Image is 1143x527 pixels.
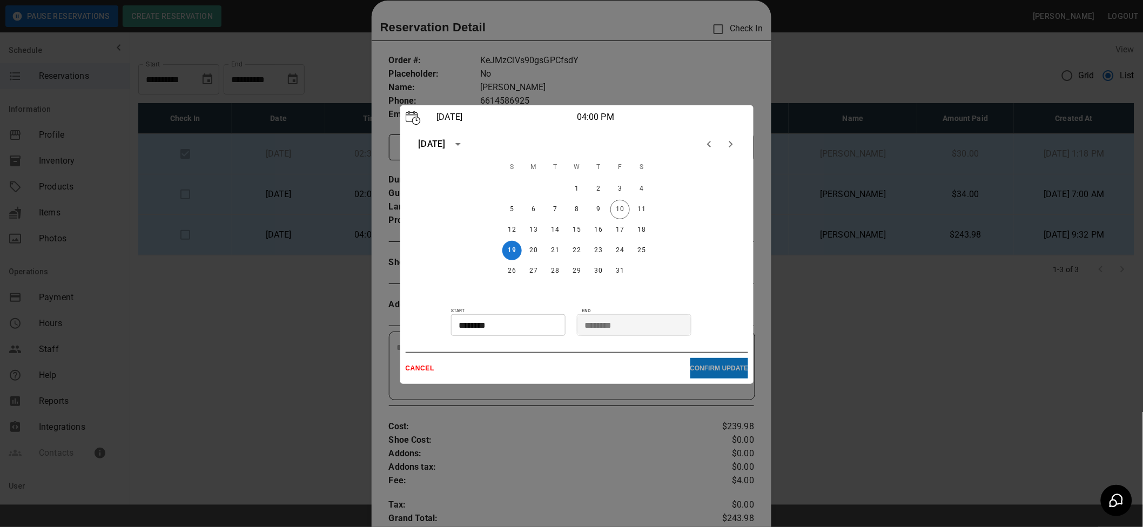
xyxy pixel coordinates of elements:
button: 26 [502,261,522,281]
p: CONFIRM UPDATE [690,364,749,372]
span: Friday [610,157,630,178]
span: Monday [524,157,543,178]
span: Tuesday [546,157,565,178]
p: [DATE] [434,111,576,124]
p: 04:00 PM [577,111,720,124]
button: 28 [546,261,565,281]
button: 27 [524,261,543,281]
button: 31 [610,261,630,281]
button: 5 [502,200,522,219]
button: 24 [610,241,630,260]
button: 21 [546,241,565,260]
button: Previous month [698,133,720,155]
button: 20 [524,241,543,260]
button: 8 [567,200,587,219]
button: 4 [632,179,651,199]
button: 1 [567,179,587,199]
button: 25 [632,241,651,260]
div: [DATE] [419,138,446,151]
button: Next month [720,133,742,155]
button: 22 [567,241,587,260]
p: START [451,308,577,314]
input: Choose time, selected time is 6:00 PM [577,314,684,336]
button: 9 [589,200,608,219]
input: Choose time, selected time is 4:00 PM [451,314,558,336]
button: 15 [567,220,587,240]
span: Thursday [589,157,608,178]
button: 13 [524,220,543,240]
span: Saturday [632,157,651,178]
button: 3 [610,179,630,199]
span: Sunday [502,157,522,178]
button: 2 [589,179,608,199]
button: 14 [546,220,565,240]
img: Vector [406,111,421,125]
button: 23 [589,241,608,260]
button: 17 [610,220,630,240]
span: Wednesday [567,157,587,178]
button: 29 [567,261,587,281]
button: 18 [632,220,651,240]
button: calendar view is open, switch to year view [449,135,467,153]
button: 11 [632,200,651,219]
p: CANCEL [406,364,690,372]
button: 12 [502,220,522,240]
button: 19 [502,241,522,260]
button: CONFIRM UPDATE [690,358,749,379]
button: 30 [589,261,608,281]
p: END [582,308,749,314]
button: 10 [610,200,630,219]
button: 6 [524,200,543,219]
button: 16 [589,220,608,240]
button: 7 [546,200,565,219]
